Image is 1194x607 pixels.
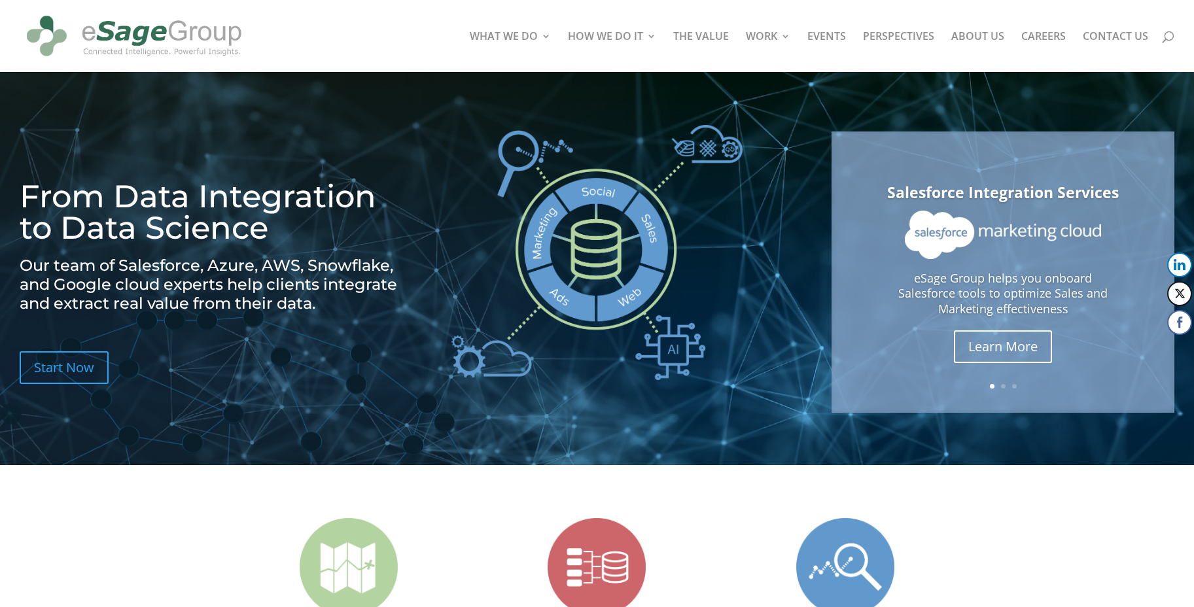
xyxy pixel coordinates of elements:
a: CONTACT US [1083,31,1148,72]
a: 1 [990,384,994,389]
a: CAREERS [1021,31,1066,72]
a: 2 [1001,384,1006,389]
h2: Our team of Salesforce, Azure, AWS, Snowflake, and Google cloud experts help clients integrate an... [20,256,412,319]
p: eSage Group helps you onboard Salesforce tools to optimize Sales and Marketing effectiveness [877,271,1130,317]
a: 3 [1012,384,1017,389]
img: eSage Group [22,5,246,67]
a: Learn More [954,330,1052,363]
a: WORK [746,31,790,72]
a: HOW WE DO IT [568,31,656,72]
button: Twitter Share [1167,281,1192,306]
a: THE VALUE [673,31,729,72]
a: WHAT WE DO [470,31,551,72]
button: LinkedIn Share [1167,252,1192,277]
h1: From Data Integration to Data Science [20,181,412,250]
button: Facebook Share [1167,310,1192,335]
a: ABOUT US [951,31,1004,72]
a: EVENTS [807,31,846,72]
a: PERSPECTIVES [863,31,934,72]
a: Salesforce Integration Services [887,182,1119,203]
a: Start Now [20,351,109,384]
